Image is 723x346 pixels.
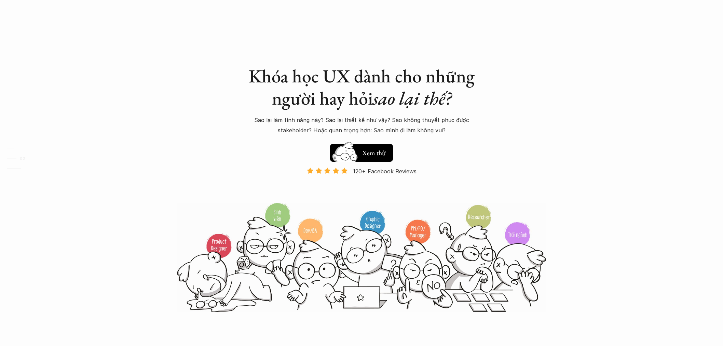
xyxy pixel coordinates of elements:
[242,65,481,109] h1: Khóa học UX dành cho những người hay hỏi
[242,115,481,136] p: Sao lại làm tính năng này? Sao lại thiết kế như vậy? Sao không thuyết phục được stakeholder? Hoặc...
[20,156,25,160] strong: 02
[330,141,393,162] a: Xem thử
[353,166,417,176] p: 120+ Facebook Reviews
[7,154,39,162] a: 02
[373,86,451,110] em: sao lại thế?
[301,167,422,202] a: 120+ Facebook Reviews
[362,148,386,158] h5: Xem thử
